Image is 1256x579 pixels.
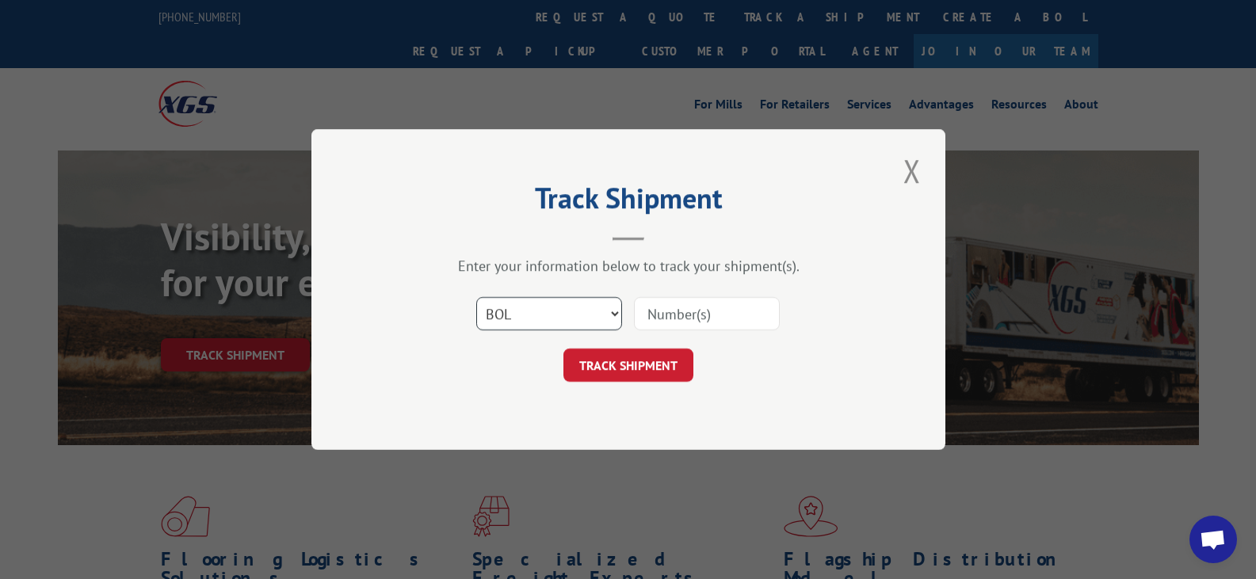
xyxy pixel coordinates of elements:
a: Open chat [1189,516,1237,563]
input: Number(s) [634,297,780,330]
div: Enter your information below to track your shipment(s). [391,257,866,275]
button: Close modal [899,149,926,192]
h2: Track Shipment [391,187,866,217]
button: TRACK SHIPMENT [563,349,693,382]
